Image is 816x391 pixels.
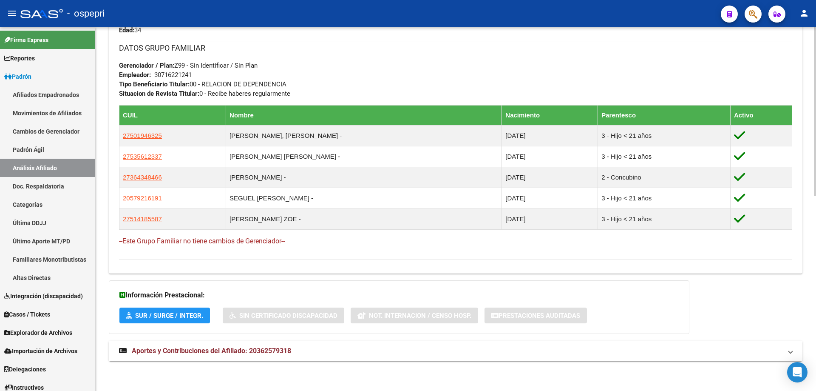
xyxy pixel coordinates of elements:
[226,146,502,167] td: [PERSON_NAME] [PERSON_NAME] -
[4,72,31,81] span: Padrón
[598,208,731,229] td: 3 - Hijo < 21 años
[4,365,46,374] span: Delegaciones
[119,308,210,323] button: SUR / SURGE / INTEGR.
[226,125,502,146] td: [PERSON_NAME], [PERSON_NAME] -
[226,208,502,229] td: [PERSON_NAME] ZOE -
[123,153,162,160] span: 27535612337
[598,188,731,208] td: 3 - Hijo < 21 años
[730,105,792,125] th: Activo
[787,362,807,382] div: Open Intercom Messenger
[119,237,792,246] h4: --Este Grupo Familiar no tiene cambios de Gerenciador--
[502,188,598,208] td: [DATE]
[484,308,587,323] button: Prestaciones Auditadas
[119,289,679,301] h3: Información Prestacional:
[799,8,809,18] mat-icon: person
[598,167,731,188] td: 2 - Concubino
[119,26,141,34] span: 34
[4,291,83,301] span: Integración (discapacidad)
[123,174,162,181] span: 27364348466
[119,71,151,79] strong: Empleador:
[239,312,337,320] span: Sin Certificado Discapacidad
[109,341,802,361] mat-expansion-panel-header: Aportes y Contribuciones del Afiliado: 20362579318
[598,125,731,146] td: 3 - Hijo < 21 años
[119,42,792,54] h3: DATOS GRUPO FAMILIAR
[4,346,77,356] span: Importación de Archivos
[135,312,203,320] span: SUR / SURGE / INTEGR.
[4,35,48,45] span: Firma Express
[119,62,258,69] span: Z99 - Sin Identificar / Sin Plan
[123,215,162,223] span: 27514185587
[226,105,502,125] th: Nombre
[67,4,105,23] span: - ospepri
[4,328,72,337] span: Explorador de Archivos
[7,8,17,18] mat-icon: menu
[351,308,478,323] button: Not. Internacion / Censo Hosp.
[119,90,199,97] strong: Situacion de Revista Titular:
[223,308,344,323] button: Sin Certificado Discapacidad
[598,146,731,167] td: 3 - Hijo < 21 años
[226,188,502,208] td: SEGUEL [PERSON_NAME] -
[502,208,598,229] td: [DATE]
[119,80,286,88] span: 00 - RELACION DE DEPENDENCIA
[154,70,192,80] div: 30716221241
[4,54,35,63] span: Reportes
[502,146,598,167] td: [DATE]
[132,347,291,355] span: Aportes y Contribuciones del Afiliado: 20362579318
[502,105,598,125] th: Nacimiento
[499,312,580,320] span: Prestaciones Auditadas
[4,310,50,319] span: Casos / Tickets
[369,312,471,320] span: Not. Internacion / Censo Hosp.
[119,90,290,97] span: 0 - Recibe haberes regularmente
[119,26,134,34] strong: Edad:
[226,167,502,188] td: [PERSON_NAME] -
[123,132,162,139] span: 27501946325
[123,194,162,202] span: 20579216191
[119,62,174,69] strong: Gerenciador / Plan:
[502,125,598,146] td: [DATE]
[598,105,731,125] th: Parentesco
[119,80,190,88] strong: Tipo Beneficiario Titular:
[119,105,226,125] th: CUIL
[502,167,598,188] td: [DATE]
